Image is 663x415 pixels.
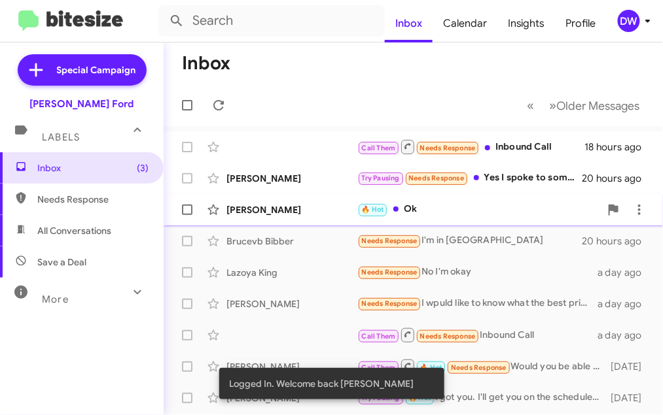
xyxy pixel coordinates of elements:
[420,144,476,152] span: Needs Response
[230,377,414,390] span: Logged In. Welcome back [PERSON_NAME]
[357,139,584,155] div: Inbound Call
[451,363,507,372] span: Needs Response
[357,390,607,405] div: I got you. I'll get you on the schedule. You will receive a confirmation text shortly.
[362,268,418,276] span: Needs Response
[357,358,607,374] div: Would you be able to get the price to 40000?
[226,172,357,185] div: [PERSON_NAME]
[357,296,598,311] div: I wpuld like to know what the best price you could do on it considering it is a 2024 model.
[357,265,598,280] div: No I'm okay
[362,205,384,214] span: 🔥 Hot
[556,5,607,42] a: Profile
[357,327,598,343] div: Inbound Call
[362,174,400,182] span: Try Pausing
[30,97,134,110] div: [PERSON_NAME] Ford
[584,141,653,154] div: 18 hours ago
[582,235,653,248] div: 20 hours ago
[408,174,464,182] span: Needs Response
[549,97,556,114] span: »
[182,53,230,74] h1: Inbox
[137,161,149,174] span: (3)
[226,203,357,216] div: [PERSON_NAME]
[519,92,542,119] button: Previous
[420,332,476,340] span: Needs Response
[357,233,582,248] div: I'm in [GEOGRAPHIC_DATA]
[618,10,640,32] div: DW
[385,5,433,42] a: Inbox
[362,144,396,152] span: Call Them
[57,63,136,76] span: Special Campaign
[582,172,653,185] div: 20 hours ago
[357,171,582,186] div: Yes I spoke to someone I'll be by next week
[362,237,418,245] span: Needs Response
[362,299,418,308] span: Needs Response
[598,329,653,342] div: a day ago
[37,193,149,206] span: Needs Response
[607,10,649,32] button: DW
[362,332,396,340] span: Call Them
[37,161,149,174] span: Inbox
[18,54,147,86] a: Special Campaign
[226,235,357,248] div: Brucevb Bibber
[598,297,653,310] div: a day ago
[527,97,534,114] span: «
[226,266,357,279] div: Lazoya King
[541,92,647,119] button: Next
[598,266,653,279] div: a day ago
[607,391,653,405] div: [DATE]
[497,5,556,42] a: Insights
[226,297,357,310] div: [PERSON_NAME]
[433,5,497,42] a: Calendar
[556,99,639,113] span: Older Messages
[42,131,80,143] span: Labels
[158,5,385,37] input: Search
[520,92,647,119] nav: Page navigation example
[607,360,653,373] div: [DATE]
[357,202,600,217] div: Ok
